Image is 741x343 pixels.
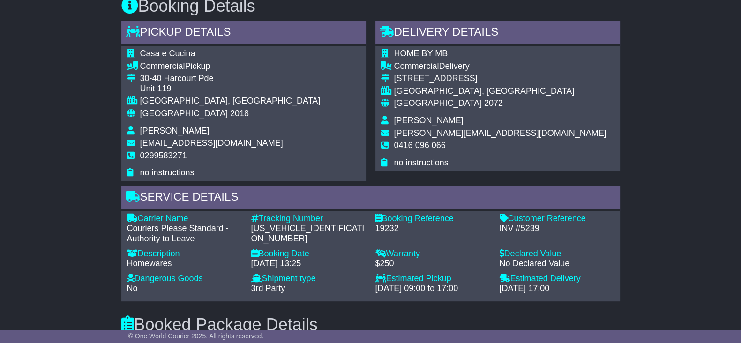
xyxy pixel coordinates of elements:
[230,109,249,118] span: 2018
[394,61,439,71] span: Commercial
[251,224,366,244] div: [US_VEHICLE_IDENTIFICATION_NUMBER]
[127,214,242,224] div: Carrier Name
[375,283,490,294] div: [DATE] 09:00 to 17:00
[140,61,321,72] div: Pickup
[140,74,321,84] div: 30-40 Harcourt Pde
[127,249,242,259] div: Description
[127,274,242,284] div: Dangerous Goods
[140,109,228,118] span: [GEOGRAPHIC_DATA]
[251,259,366,269] div: [DATE] 13:25
[484,98,503,108] span: 2072
[251,283,285,293] span: 3rd Party
[375,224,490,234] div: 19232
[140,151,187,160] span: 0299583271
[140,49,195,58] span: Casa e Cucina
[251,274,366,284] div: Shipment type
[394,141,446,150] span: 0416 096 066
[140,61,185,71] span: Commercial
[140,96,321,106] div: [GEOGRAPHIC_DATA], [GEOGRAPHIC_DATA]
[500,214,614,224] div: Customer Reference
[140,168,195,177] span: no instructions
[394,86,606,97] div: [GEOGRAPHIC_DATA], [GEOGRAPHIC_DATA]
[500,274,614,284] div: Estimated Delivery
[140,84,321,94] div: Unit 119
[121,21,366,46] div: Pickup Details
[394,128,606,138] span: [PERSON_NAME][EMAIL_ADDRESS][DOMAIN_NAME]
[394,158,449,167] span: no instructions
[500,224,614,234] div: INV #5239
[375,259,490,269] div: $250
[127,224,242,244] div: Couriers Please Standard - Authority to Leave
[394,74,606,84] div: [STREET_ADDRESS]
[251,249,366,259] div: Booking Date
[394,61,606,72] div: Delivery
[500,283,614,294] div: [DATE] 17:00
[140,126,210,135] span: [PERSON_NAME]
[375,214,490,224] div: Booking Reference
[375,274,490,284] div: Estimated Pickup
[128,332,264,340] span: © One World Courier 2025. All rights reserved.
[121,315,620,334] h3: Booked Package Details
[500,249,614,259] div: Declared Value
[140,138,283,148] span: [EMAIL_ADDRESS][DOMAIN_NAME]
[500,259,614,269] div: No Declared Value
[375,21,620,46] div: Delivery Details
[127,283,138,293] span: No
[121,186,620,211] div: Service Details
[375,249,490,259] div: Warranty
[394,116,464,125] span: [PERSON_NAME]
[127,259,242,269] div: Homewares
[251,214,366,224] div: Tracking Number
[394,49,448,58] span: HOME BY MB
[394,98,482,108] span: [GEOGRAPHIC_DATA]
